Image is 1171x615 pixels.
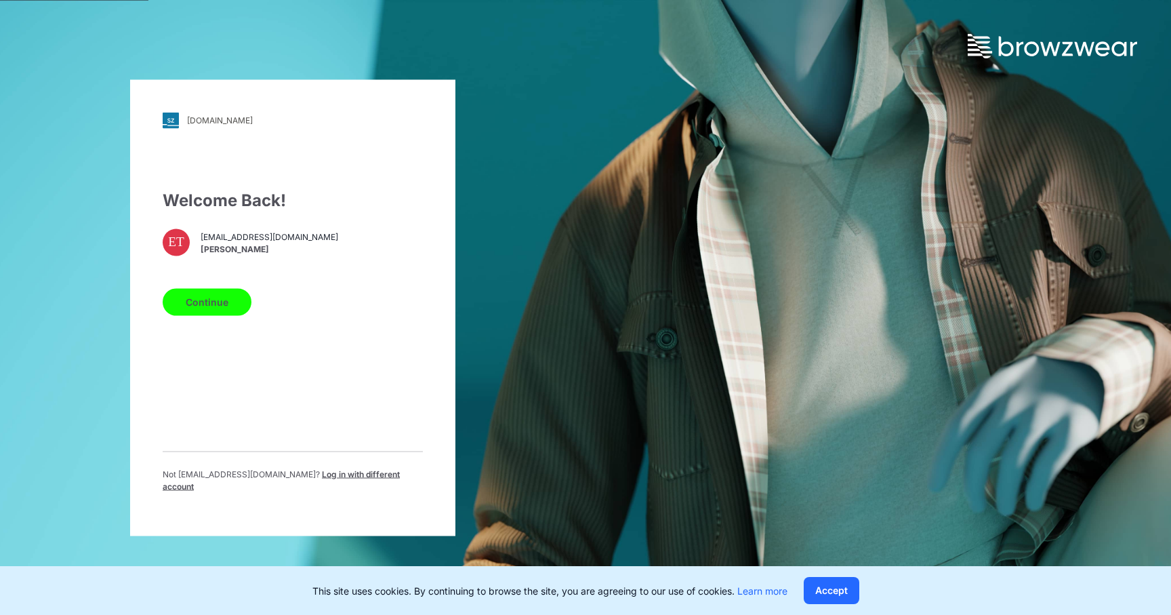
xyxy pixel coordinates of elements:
button: Continue [163,288,251,315]
div: Welcome Back! [163,188,423,212]
p: Not [EMAIL_ADDRESS][DOMAIN_NAME] ? [163,468,423,492]
img: browzwear-logo.73288ffb.svg [968,34,1137,58]
p: This site uses cookies. By continuing to browse the site, you are agreeing to our use of cookies. [312,584,787,598]
a: [DOMAIN_NAME] [163,112,423,128]
img: svg+xml;base64,PHN2ZyB3aWR0aD0iMjgiIGhlaWdodD0iMjgiIHZpZXdCb3g9IjAgMCAyOCAyOCIgZmlsbD0ibm9uZSIgeG... [163,112,179,128]
div: ET [163,229,190,256]
a: Learn more [737,585,787,597]
button: Accept [804,577,859,604]
span: [EMAIL_ADDRESS][DOMAIN_NAME] [201,231,338,243]
span: [PERSON_NAME] [201,243,338,256]
div: [DOMAIN_NAME] [187,115,253,125]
